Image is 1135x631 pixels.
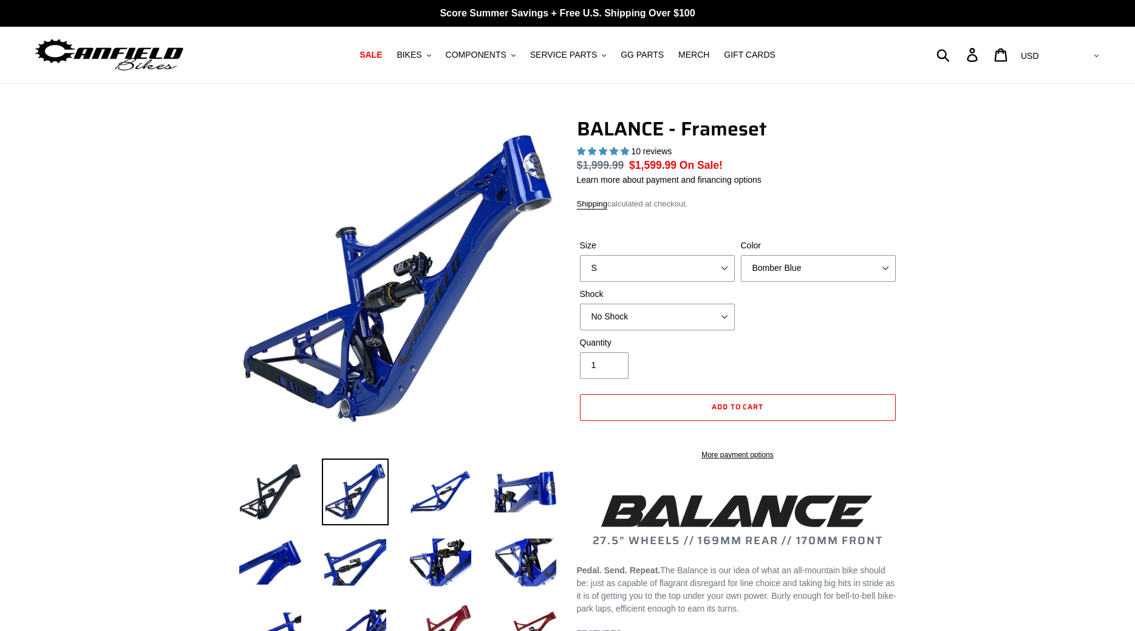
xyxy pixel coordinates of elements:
span: GIFT CARDS [724,50,775,60]
span: COMPONENTS [446,50,506,60]
span: MERCH [678,50,709,60]
label: Color [741,239,896,252]
a: More payment options [580,449,896,460]
a: Shipping [577,199,608,210]
h1: BALANCE - Frameset [577,117,899,140]
button: COMPONENTS [440,47,522,63]
span: SERVICE PARTS [530,50,597,60]
button: SERVICE PARTS [524,47,612,63]
span: On Sale! [680,157,723,173]
span: Add to cart [712,401,764,412]
div: calculated at checkout. [577,198,899,210]
label: Shock [580,288,735,301]
img: Load image into Gallery viewer, BALANCE - Frameset [237,529,304,596]
span: 5.00 stars [577,146,632,156]
img: Load image into Gallery viewer, BALANCE - Frameset [237,459,304,525]
p: The Balance is our idea of what an all-mountain bike should be: just as capable of flagrant disre... [577,564,899,615]
a: MERCH [672,47,715,63]
img: Load image into Gallery viewer, BALANCE - Frameset [322,529,389,596]
img: Load image into Gallery viewer, BALANCE - Frameset [322,459,389,525]
img: Canfield Bikes [33,36,185,74]
a: GG PARTS [615,47,670,63]
span: $1,599.99 [629,159,677,171]
span: BIKES [397,50,421,60]
span: GG PARTS [621,50,664,60]
img: Load image into Gallery viewer, BALANCE - Frameset [492,529,559,596]
span: SALE [360,50,382,60]
button: Add to cart [580,394,896,421]
a: Learn more about payment and financing options [577,175,762,185]
img: Load image into Gallery viewer, BALANCE - Frameset [492,459,559,525]
s: $1,999.99 [577,159,624,171]
img: Load image into Gallery viewer, BALANCE - Frameset [407,529,474,596]
input: Search [943,41,974,68]
img: Load image into Gallery viewer, BALANCE - Frameset [407,459,474,525]
label: Quantity [580,336,735,349]
b: Pedal. Send. Repeat. [577,565,661,575]
button: BIKES [390,47,437,63]
a: GIFT CARDS [718,47,782,63]
a: SALE [353,47,388,63]
h2: 27.5" WHEELS // 169MM REAR // 170MM FRONT [577,491,899,548]
span: 10 reviews [631,146,672,156]
label: Size [580,239,735,252]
